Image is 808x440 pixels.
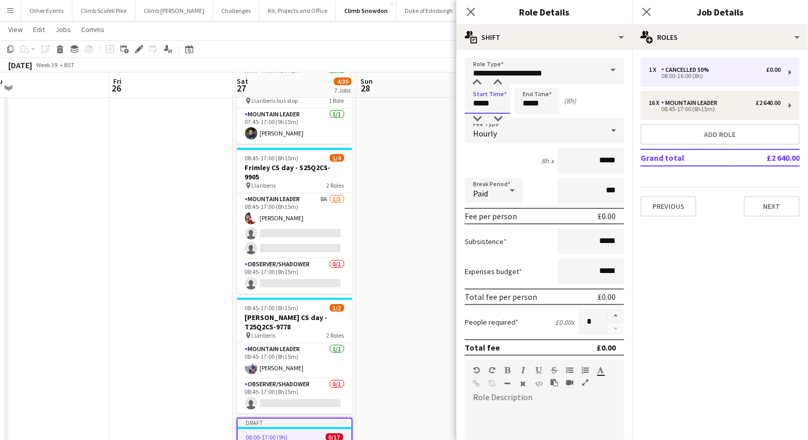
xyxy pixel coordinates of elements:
[336,1,397,21] button: Climb Snowdon
[465,267,522,276] label: Expenses budget
[329,97,344,104] span: 1 Role
[456,25,632,50] div: Shift
[564,96,576,105] div: (8h)
[34,61,60,69] span: Week 39
[237,193,353,259] app-card-role: Mountain Leader8A1/308:45-17:00 (8h15m)[PERSON_NAME]
[520,380,527,388] button: Clear Formatting
[551,366,558,374] button: Strikethrough
[649,73,781,79] div: 08:00-16:00 (8h)
[520,366,527,374] button: Italic
[465,317,519,327] label: People required
[327,331,344,339] span: 2 Roles
[489,366,496,374] button: Redo
[465,211,517,221] div: Fee per person
[661,99,722,107] div: Mountain Leader
[334,86,351,94] div: 7 Jobs
[504,380,511,388] button: Horizontal Line
[359,82,373,94] span: 28
[504,366,511,374] button: Bold
[55,25,71,34] span: Jobs
[607,309,624,323] button: Increase
[81,25,104,34] span: Comms
[72,1,135,21] button: Climb Scafell Pike
[260,1,336,21] button: Kit, Projects and Office
[237,298,353,414] app-job-card: 08:45-17:00 (8h15m)1/2[PERSON_NAME] CS day - T25Q2CS-9778 Llanberis2 RolesMountain Leader1/108:45...
[135,1,213,21] button: Climb [PERSON_NAME]
[237,343,353,378] app-card-role: Mountain Leader1/108:45-17:00 (8h15m)[PERSON_NAME]
[473,128,497,139] span: Hourly
[29,23,49,36] a: Edit
[465,237,507,246] label: Subsistence
[245,304,299,312] span: 08:45-17:00 (8h15m)
[649,107,781,112] div: 08:45-17:00 (8h15m)
[465,342,500,353] div: Total fee
[252,181,276,189] span: Llanberis
[744,196,800,217] button: Next
[766,66,781,73] div: £0.00
[582,378,589,387] button: Fullscreen
[735,149,800,166] td: £2 640.00
[598,211,616,221] div: £0.00
[64,61,74,69] div: BST
[8,25,23,34] span: View
[330,154,344,162] span: 1/4
[4,23,27,36] a: View
[456,5,632,19] h3: Role Details
[641,149,735,166] td: Grand total
[252,331,276,339] span: Llanberis
[245,154,299,162] span: 08:45-17:00 (8h15m)
[360,77,373,86] span: Sun
[641,196,696,217] button: Previous
[582,366,589,374] button: Ordered List
[330,304,344,312] span: 1/2
[632,25,808,50] div: Roles
[235,82,248,94] span: 27
[237,313,353,331] h3: [PERSON_NAME] CS day - T25Q2CS-9778
[77,23,109,36] a: Comms
[535,380,542,388] button: HTML Code
[598,292,616,302] div: £0.00
[397,1,462,21] button: Duke of Edinburgh
[649,99,661,107] div: 16 x
[597,366,604,374] button: Text Color
[33,25,45,34] span: Edit
[237,77,248,86] span: Sat
[238,419,352,427] div: Draft
[641,124,800,145] button: Add role
[252,97,298,104] span: Llanberis bus stop
[21,1,72,21] button: Other Events
[113,77,121,86] span: Fri
[555,317,574,327] div: £0.00 x
[566,378,573,387] button: Insert video
[535,366,542,374] button: Underline
[597,342,616,353] div: £0.00
[756,99,781,107] div: £2 640.00
[661,66,713,73] div: Cancelled 50%
[632,5,808,19] h3: Job Details
[213,1,260,21] button: Challenges
[237,163,353,181] h3: Frimley CS day - S25Q2CS-9905
[112,82,121,94] span: 26
[237,378,353,414] app-card-role: Observer/Shadower0/108:45-17:00 (8h15m)
[465,292,537,302] div: Total fee per person
[8,60,32,70] div: [DATE]
[649,66,661,73] div: 1 x
[51,23,75,36] a: Jobs
[237,148,353,294] app-job-card: 08:45-17:00 (8h15m)1/4Frimley CS day - S25Q2CS-9905 Llanberis2 RolesMountain Leader8A1/308:45-17:...
[566,366,573,374] button: Unordered List
[473,188,488,199] span: Paid
[473,366,480,374] button: Undo
[334,78,352,85] span: 4/30
[541,156,554,165] div: 8h x
[237,109,353,144] app-card-role: Mountain Leader1/107:45-17:00 (9h15m)[PERSON_NAME]
[327,181,344,189] span: 2 Roles
[237,259,353,294] app-card-role: Observer/Shadower0/108:45-17:00 (8h15m)
[551,378,558,387] button: Paste as plain text
[237,63,353,144] app-job-card: 07:45-17:00 (9h15m)1/1[PERSON_NAME] CS Y Lliwedd - T25Q2CS-9765 Llanberis bus stop1 RoleMountain ...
